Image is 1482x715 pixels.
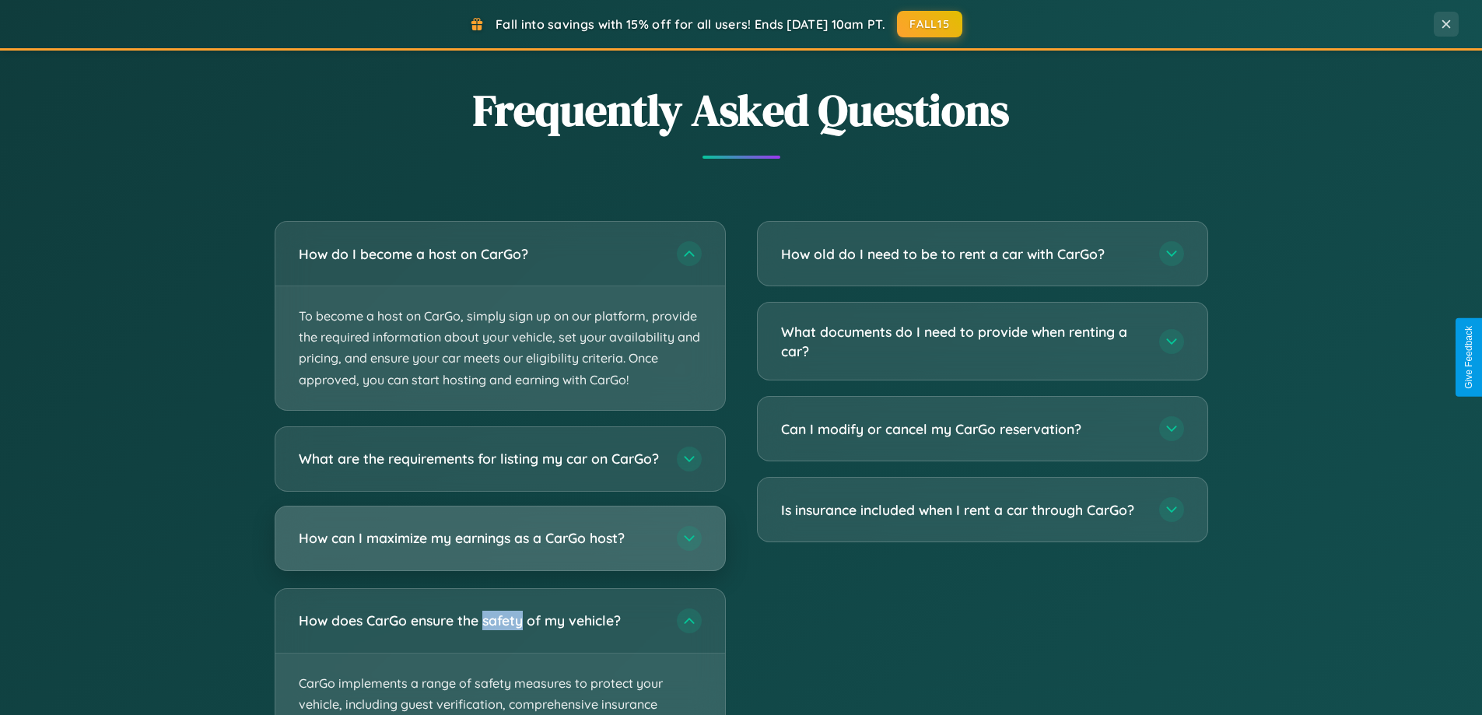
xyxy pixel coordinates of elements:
[781,500,1144,520] h3: Is insurance included when I rent a car through CarGo?
[299,611,661,630] h3: How does CarGo ensure the safety of my vehicle?
[275,286,725,410] p: To become a host on CarGo, simply sign up on our platform, provide the required information about...
[299,244,661,264] h3: How do I become a host on CarGo?
[496,16,885,32] span: Fall into savings with 15% off for all users! Ends [DATE] 10am PT.
[897,11,962,37] button: FALL15
[781,419,1144,439] h3: Can I modify or cancel my CarGo reservation?
[1463,326,1474,389] div: Give Feedback
[299,449,661,468] h3: What are the requirements for listing my car on CarGo?
[781,322,1144,360] h3: What documents do I need to provide when renting a car?
[275,80,1208,140] h2: Frequently Asked Questions
[299,528,661,548] h3: How can I maximize my earnings as a CarGo host?
[781,244,1144,264] h3: How old do I need to be to rent a car with CarGo?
